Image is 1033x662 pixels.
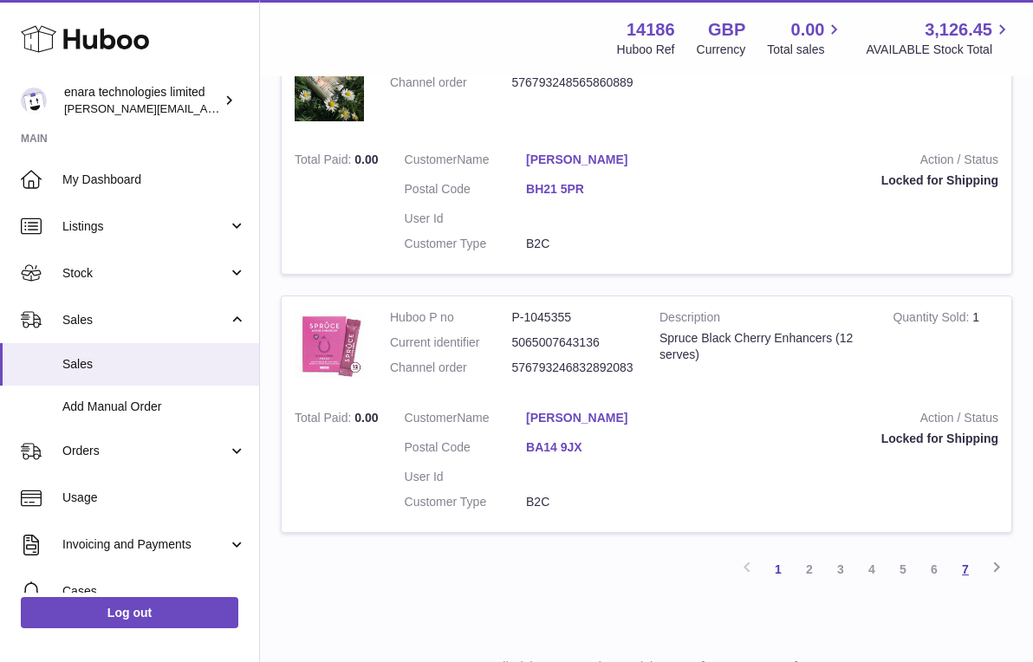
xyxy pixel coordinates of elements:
[526,181,648,198] a: BH21 5PR
[62,443,228,459] span: Orders
[390,309,512,326] dt: Huboo P no
[405,236,527,252] dt: Customer Type
[512,360,634,376] dd: 576793246832892083
[825,554,856,585] a: 3
[62,536,228,553] span: Invoicing and Payments
[856,554,887,585] a: 4
[880,296,1011,398] td: 1
[21,597,238,628] a: Log out
[674,152,998,172] strong: Action / Status
[767,18,844,58] a: 0.00 Total sales
[512,309,634,326] dd: P-1045355
[405,494,527,510] dt: Customer Type
[708,18,745,42] strong: GBP
[674,410,998,431] strong: Action / Status
[405,469,527,485] dt: User Id
[21,88,47,114] img: Dee@enara.co
[791,18,825,42] span: 0.00
[767,42,844,58] span: Total sales
[62,356,246,373] span: Sales
[526,439,648,456] a: BA14 9JX
[674,431,998,447] div: Locked for Shipping
[794,554,825,585] a: 2
[405,410,527,431] dt: Name
[925,18,992,42] span: 3,126.45
[295,309,364,379] img: 1747668942.jpeg
[866,18,1012,58] a: 3,126.45 AVAILABLE Stock Total
[390,334,512,351] dt: Current identifier
[405,181,527,202] dt: Postal Code
[405,153,458,166] span: Customer
[950,554,981,585] a: 7
[62,490,246,506] span: Usage
[887,554,919,585] a: 5
[405,211,527,227] dt: User Id
[390,75,512,91] dt: Channel order
[763,554,794,585] a: 1
[295,153,354,171] strong: Total Paid
[62,172,246,188] span: My Dashboard
[405,152,527,172] dt: Name
[526,494,648,510] dd: B2C
[893,310,972,328] strong: Quantity Sold
[405,411,458,425] span: Customer
[919,554,950,585] a: 6
[354,411,378,425] span: 0.00
[526,152,648,168] a: [PERSON_NAME]
[62,265,228,282] span: Stock
[62,583,246,600] span: Cases
[617,42,675,58] div: Huboo Ref
[512,75,634,91] dd: 576793248565860889
[62,218,228,235] span: Listings
[866,42,1012,58] span: AVAILABLE Stock Total
[659,330,867,363] div: Spruce Black Cherry Enhancers (12 serves)
[526,236,648,252] dd: B2C
[526,410,648,426] a: [PERSON_NAME]
[295,411,354,429] strong: Total Paid
[354,153,378,166] span: 0.00
[697,42,746,58] div: Currency
[62,312,228,328] span: Sales
[405,439,527,460] dt: Postal Code
[64,101,348,115] span: [PERSON_NAME][EMAIL_ADDRESS][DOMAIN_NAME]
[64,84,220,117] div: enara technologies limited
[512,334,634,351] dd: 5065007643136
[627,18,675,42] strong: 14186
[659,309,867,330] strong: Description
[62,399,246,415] span: Add Manual Order
[390,360,512,376] dt: Channel order
[674,172,998,189] div: Locked for Shipping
